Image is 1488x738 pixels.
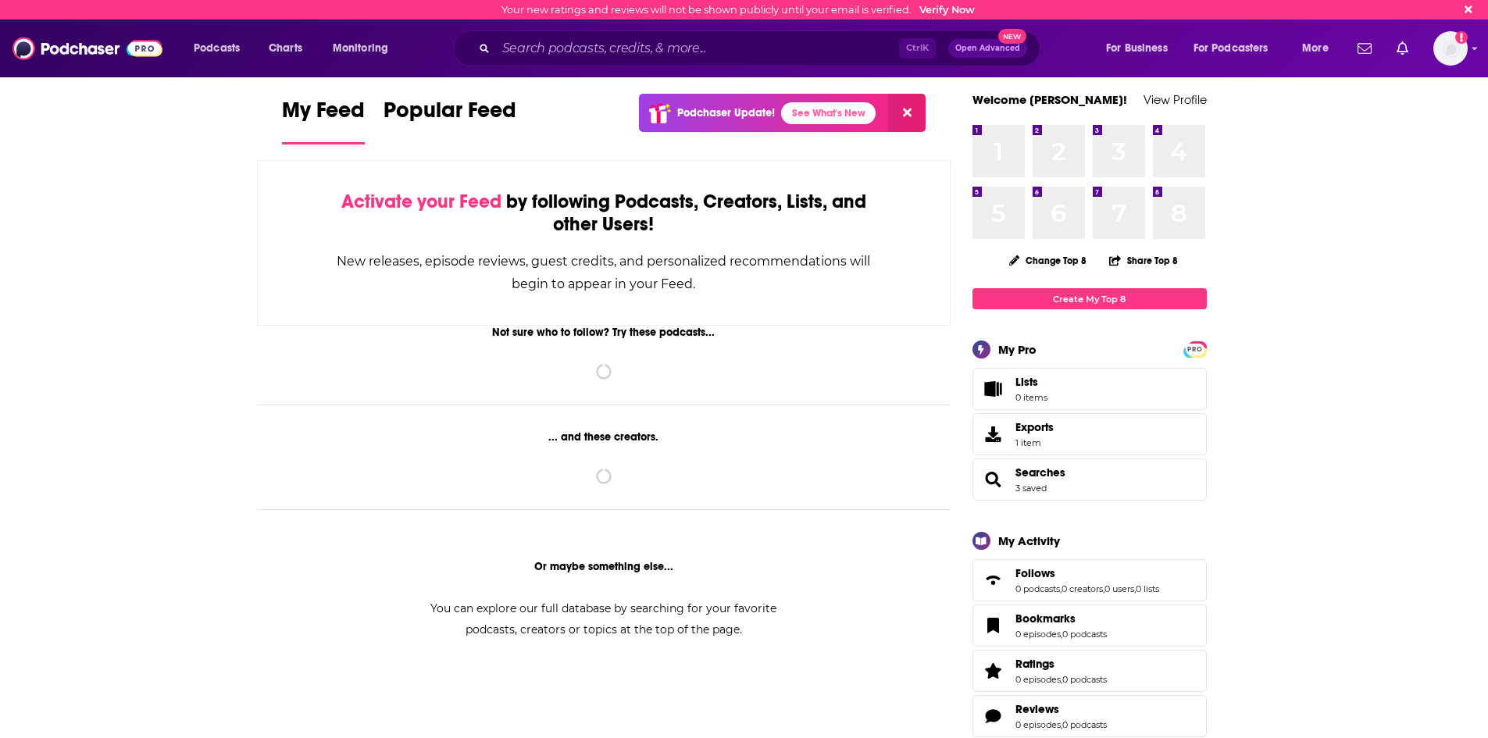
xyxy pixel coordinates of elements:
[972,604,1207,647] span: Bookmarks
[1061,674,1062,685] span: ,
[336,191,872,236] div: by following Podcasts, Creators, Lists, and other Users!
[194,37,240,59] span: Podcasts
[1015,392,1047,403] span: 0 items
[677,106,775,119] p: Podchaser Update!
[972,368,1207,410] a: Lists
[1000,251,1097,270] button: Change Top 8
[1291,36,1348,61] button: open menu
[1062,674,1107,685] a: 0 podcasts
[1015,657,1054,671] span: Ratings
[1186,344,1204,355] span: PRO
[972,288,1207,309] a: Create My Top 8
[501,4,975,16] div: Your new ratings and reviews will not be shown publicly until your email is verified.
[1015,566,1055,580] span: Follows
[978,378,1009,400] span: Lists
[1015,657,1107,671] a: Ratings
[972,413,1207,455] a: Exports
[978,469,1009,490] a: Searches
[1015,611,1076,626] span: Bookmarks
[1194,37,1269,59] span: For Podcasters
[972,650,1207,692] span: Ratings
[1015,583,1060,594] a: 0 podcasts
[978,615,1009,636] a: Bookmarks
[12,34,162,63] img: Podchaser - Follow, Share and Rate Podcasts
[978,705,1009,727] a: Reviews
[978,423,1009,445] span: Exports
[1390,35,1415,62] a: Show notifications dropdown
[496,36,899,61] input: Search podcasts, credits, & more...
[1433,31,1468,66] img: User Profile
[978,660,1009,682] a: Ratings
[269,37,302,59] span: Charts
[1351,35,1378,62] a: Show notifications dropdown
[1455,31,1468,44] svg: Email not verified
[384,97,516,133] span: Popular Feed
[1062,583,1103,594] a: 0 creators
[899,38,936,59] span: Ctrl K
[1062,719,1107,730] a: 0 podcasts
[998,533,1060,548] div: My Activity
[183,36,260,61] button: open menu
[1015,629,1061,640] a: 0 episodes
[1015,483,1047,494] a: 3 saved
[948,39,1027,58] button: Open AdvancedNew
[322,36,409,61] button: open menu
[1015,420,1054,434] span: Exports
[257,560,951,573] div: Or maybe something else...
[1062,629,1107,640] a: 0 podcasts
[972,695,1207,737] span: Reviews
[1015,719,1061,730] a: 0 episodes
[1015,437,1054,448] span: 1 item
[259,36,312,61] a: Charts
[1015,566,1159,580] a: Follows
[1061,629,1062,640] span: ,
[1183,36,1291,61] button: open menu
[282,97,365,133] span: My Feed
[1136,583,1159,594] a: 0 lists
[1061,719,1062,730] span: ,
[257,430,951,444] div: ... and these creators.
[1302,37,1329,59] span: More
[1015,465,1065,480] a: Searches
[1134,583,1136,594] span: ,
[336,250,872,295] div: New releases, episode reviews, guest credits, and personalized recommendations will begin to appe...
[1186,343,1204,355] a: PRO
[1015,674,1061,685] a: 0 episodes
[1095,36,1187,61] button: open menu
[1103,583,1104,594] span: ,
[1060,583,1062,594] span: ,
[972,92,1127,107] a: Welcome [PERSON_NAME]!
[1108,245,1179,276] button: Share Top 8
[1144,92,1207,107] a: View Profile
[972,458,1207,501] span: Searches
[333,37,388,59] span: Monitoring
[412,598,796,640] div: You can explore our full database by searching for your favorite podcasts, creators or topics at ...
[1015,702,1107,716] a: Reviews
[1015,375,1038,389] span: Lists
[998,29,1026,44] span: New
[1015,702,1059,716] span: Reviews
[257,326,951,339] div: Not sure who to follow? Try these podcasts...
[1015,611,1107,626] a: Bookmarks
[468,30,1055,66] div: Search podcasts, credits, & more...
[384,97,516,144] a: Popular Feed
[1106,37,1168,59] span: For Business
[781,102,876,124] a: See What's New
[1104,583,1134,594] a: 0 users
[972,559,1207,601] span: Follows
[282,97,365,144] a: My Feed
[341,190,501,213] span: Activate your Feed
[1433,31,1468,66] button: Show profile menu
[919,4,975,16] a: Verify Now
[955,45,1020,52] span: Open Advanced
[1433,31,1468,66] span: Logged in as carlosrosario
[978,569,1009,591] a: Follows
[1015,375,1047,389] span: Lists
[998,342,1037,357] div: My Pro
